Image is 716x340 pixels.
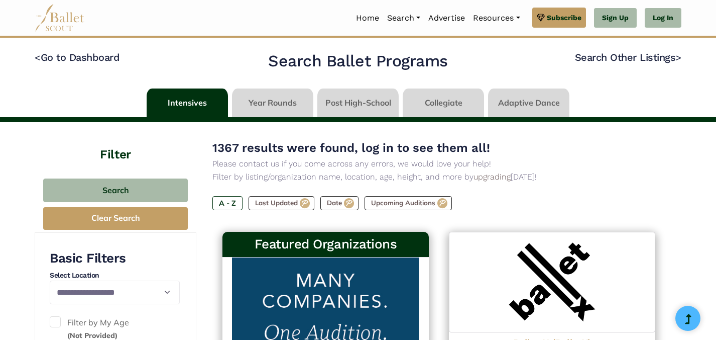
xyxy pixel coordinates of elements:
[212,196,243,210] label: A - Z
[212,157,665,171] p: Please contact us if you come across any errors, we would love your help!
[230,89,315,117] li: Year Rounds
[532,8,586,28] a: Subscribe
[268,51,447,72] h2: Search Ballet Programs
[401,89,486,117] li: Collegiate
[212,171,665,184] p: Filter by listing/organization name, location, age, height, and more by [DATE]!
[35,51,120,63] a: <Go to Dashboard
[249,196,314,210] label: Last Updated
[365,196,452,210] label: Upcoming Auditions
[43,207,188,230] button: Clear Search
[469,8,524,29] a: Resources
[320,196,359,210] label: Date
[43,179,188,202] button: Search
[645,8,681,28] a: Log In
[473,172,511,182] a: upgrading
[537,12,545,23] img: gem.svg
[35,122,196,163] h4: Filter
[315,89,401,117] li: Post High-School
[67,331,117,340] small: (Not Provided)
[50,271,180,281] h4: Select Location
[352,8,383,29] a: Home
[35,51,41,63] code: <
[145,89,230,117] li: Intensives
[449,232,655,332] img: Logo
[212,141,490,155] span: 1367 results were found, log in to see them all!
[424,8,469,29] a: Advertise
[575,51,681,63] a: Search Other Listings>
[547,12,581,23] span: Subscribe
[594,8,637,28] a: Sign Up
[486,89,571,117] li: Adaptive Dance
[675,51,681,63] code: >
[230,236,421,253] h3: Featured Organizations
[50,250,180,267] h3: Basic Filters
[383,8,424,29] a: Search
